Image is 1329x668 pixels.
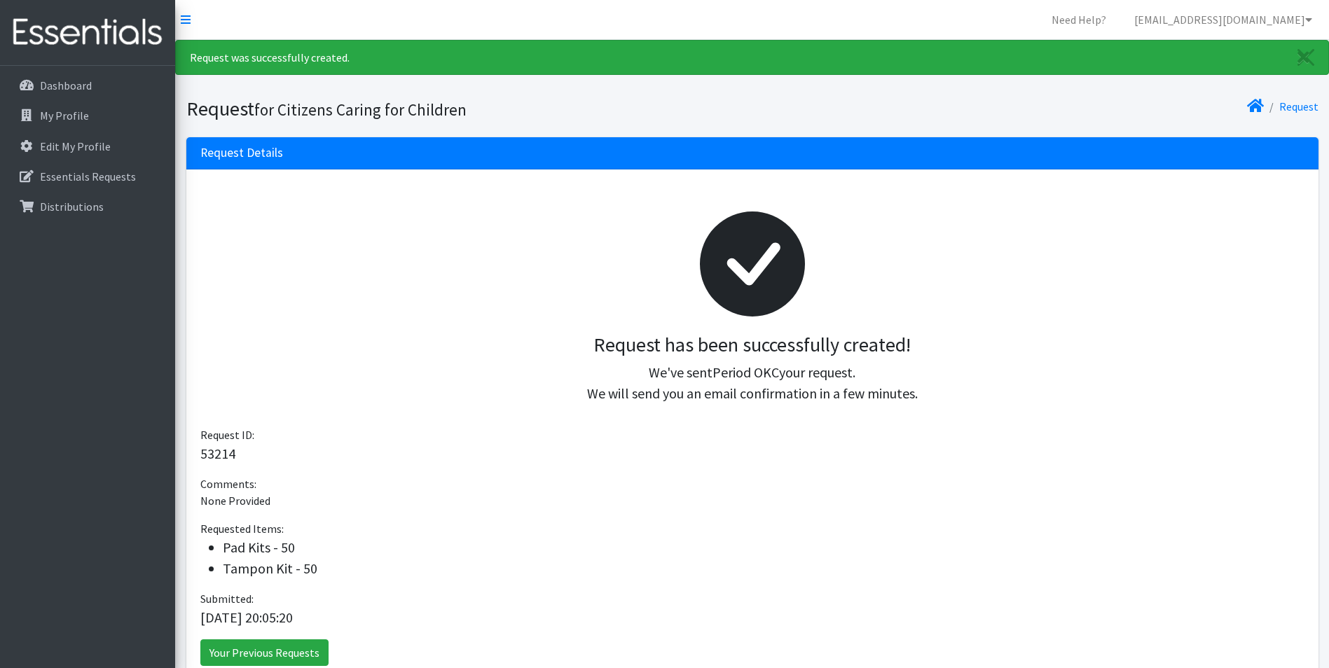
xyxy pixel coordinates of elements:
a: Close [1283,41,1328,74]
span: Period OKC [712,363,779,381]
span: Comments: [200,477,256,491]
span: Request ID: [200,428,254,442]
p: Essentials Requests [40,169,136,183]
p: 53214 [200,443,1304,464]
small: for Citizens Caring for Children [254,99,467,120]
p: My Profile [40,109,89,123]
h3: Request has been successfully created! [212,333,1293,357]
p: Edit My Profile [40,139,111,153]
h1: Request [186,97,748,121]
p: Distributions [40,200,104,214]
span: None Provided [200,494,270,508]
li: Pad Kits - 50 [223,537,1304,558]
a: My Profile [6,102,170,130]
p: [DATE] 20:05:20 [200,607,1304,628]
p: We've sent your request. We will send you an email confirmation in a few minutes. [212,362,1293,404]
li: Tampon Kit - 50 [223,558,1304,579]
h3: Request Details [200,146,283,160]
a: [EMAIL_ADDRESS][DOMAIN_NAME] [1123,6,1323,34]
a: Dashboard [6,71,170,99]
div: Request was successfully created. [175,40,1329,75]
a: Need Help? [1040,6,1117,34]
p: Dashboard [40,78,92,92]
img: HumanEssentials [6,9,170,56]
a: Distributions [6,193,170,221]
a: Your Previous Requests [200,639,329,666]
a: Request [1279,99,1318,113]
a: Essentials Requests [6,162,170,190]
a: Edit My Profile [6,132,170,160]
span: Requested Items: [200,522,284,536]
span: Submitted: [200,592,254,606]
